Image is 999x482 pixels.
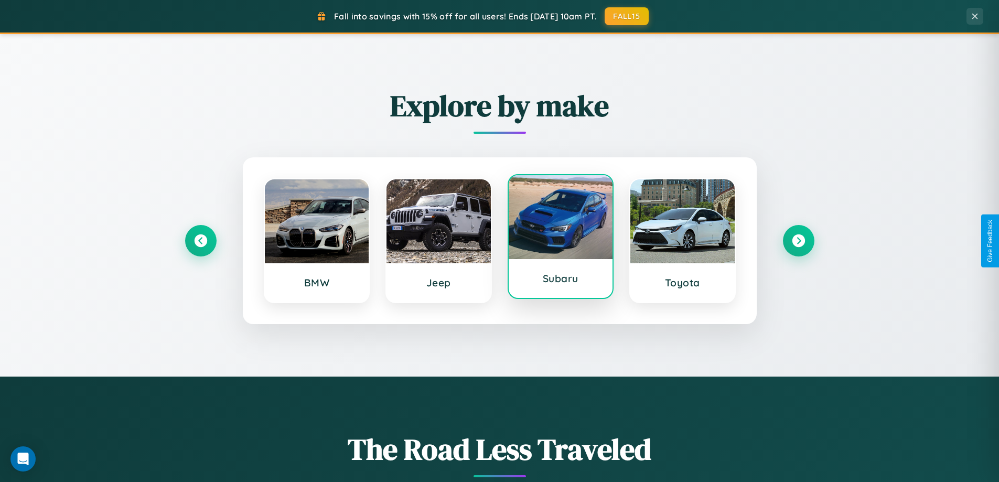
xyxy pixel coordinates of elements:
div: Open Intercom Messenger [10,446,36,472]
button: FALL15 [605,7,649,25]
h1: The Road Less Traveled [185,429,814,469]
h3: Toyota [641,276,724,289]
h3: Subaru [519,272,603,285]
div: Give Feedback [986,220,994,262]
h2: Explore by make [185,85,814,126]
h3: Jeep [397,276,480,289]
span: Fall into savings with 15% off for all users! Ends [DATE] 10am PT. [334,11,597,22]
h3: BMW [275,276,359,289]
